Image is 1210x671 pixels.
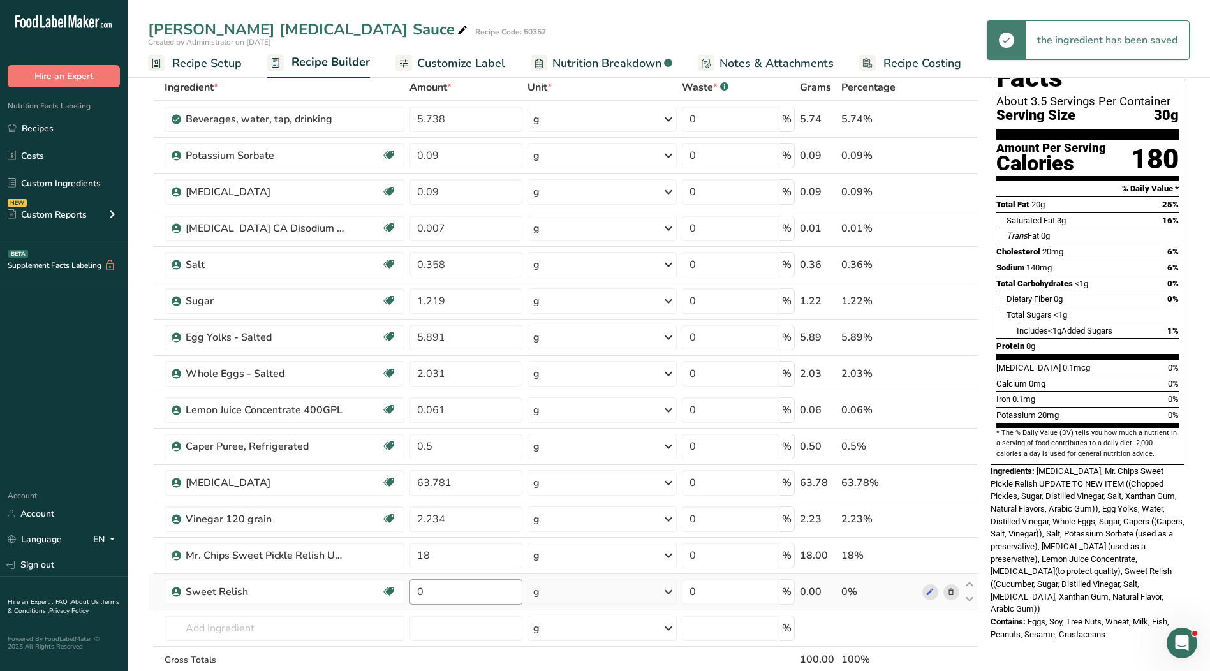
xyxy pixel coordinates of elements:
div: 0.06 [800,402,836,418]
div: [PERSON_NAME] [MEDICAL_DATA] Sauce [148,18,470,41]
div: g [533,402,540,418]
div: 180 [1131,142,1179,176]
div: 0.09 [800,184,836,200]
span: [MEDICAL_DATA] [996,363,1061,372]
a: Language [8,528,62,550]
span: 30g [1154,108,1179,124]
div: [MEDICAL_DATA] CA Disodium EDTA [186,221,345,236]
div: Egg Yolks - Salted [186,330,345,345]
section: % Daily Value * [996,181,1179,196]
div: Mr. Chips Sweet Pickle Relish UPDATE TO NEW ITEM [186,548,345,563]
span: Ingredients: [991,466,1035,476]
span: 140mg [1026,263,1052,272]
div: 0.00 [800,584,836,600]
a: About Us . [71,598,101,607]
span: 0% [1167,294,1179,304]
span: <1g [1075,279,1088,288]
span: [MEDICAL_DATA], Mr. Chips Sweet Pickle Relish UPDATE TO NEW ITEM ((Chopped Pickles, Sugar, Distil... [991,466,1184,614]
div: Beverages, water, tap, drinking [186,112,345,127]
div: g [533,221,540,236]
div: g [533,184,540,200]
span: 0g [1026,341,1035,351]
iframe: Intercom live chat [1167,628,1197,658]
div: 63.78% [841,475,917,490]
span: Recipe Setup [172,55,242,72]
span: 0% [1168,379,1179,388]
span: Cholesterol [996,247,1040,256]
span: Saturated Fat [1007,216,1055,225]
div: g [533,475,540,490]
span: 6% [1167,263,1179,272]
div: 0.36% [841,257,917,272]
div: NEW [8,199,27,207]
div: Sugar [186,293,345,309]
div: 0.09% [841,148,917,163]
span: Total Sugars [1007,310,1052,320]
div: Powered By FoodLabelMaker © 2025 All Rights Reserved [8,635,120,651]
span: <1g [1054,310,1067,320]
div: 5.74 [800,112,836,127]
a: Recipe Builder [267,48,370,78]
a: Customize Label [395,49,505,78]
div: Potassium Sorbate [186,148,345,163]
div: g [533,439,540,454]
span: 1% [1167,326,1179,335]
div: 0.09 [800,148,836,163]
div: EN [93,532,120,547]
span: 0.1mg [1012,394,1035,404]
div: Lemon Juice Concentrate 400GPL [186,402,345,418]
a: Terms & Conditions . [8,598,119,616]
div: Salt [186,257,345,272]
span: Includes Added Sugars [1017,326,1112,335]
span: Recipe Builder [291,54,370,71]
span: Potassium [996,410,1036,420]
span: 20mg [1038,410,1059,420]
span: Contains: [991,617,1026,626]
div: Caper Puree, Refrigerated [186,439,345,454]
div: 0.50 [800,439,836,454]
a: Hire an Expert . [8,598,53,607]
div: Whole Eggs - Salted [186,366,345,381]
div: 0.09% [841,184,917,200]
span: Recipe Costing [883,55,961,72]
span: Serving Size [996,108,1075,124]
div: g [533,621,540,636]
span: 0% [1168,363,1179,372]
div: g [533,112,540,127]
a: Privacy Policy [49,607,89,616]
div: 63.78 [800,475,836,490]
span: Dietary Fiber [1007,294,1052,304]
a: FAQ . [55,598,71,607]
div: Gross Totals [165,653,404,667]
span: <1g [1048,326,1061,335]
a: Nutrition Breakdown [531,49,672,78]
div: 0.01 [800,221,836,236]
div: 0.5% [841,439,917,454]
span: 3g [1057,216,1066,225]
div: 2.23 [800,512,836,527]
div: 100% [841,652,917,667]
div: Calories [996,154,1106,173]
div: g [533,584,540,600]
a: Notes & Attachments [698,49,834,78]
span: 0g [1041,231,1050,240]
span: Nutrition Breakdown [552,55,661,72]
span: Sodium [996,263,1024,272]
span: Notes & Attachments [719,55,834,72]
div: [MEDICAL_DATA] [186,475,345,490]
input: Add Ingredient [165,616,404,641]
div: 2.03 [800,366,836,381]
div: 5.89 [800,330,836,345]
span: Amount [409,80,452,95]
h1: Nutrition Facts [996,34,1179,92]
span: 0mg [1029,379,1045,388]
span: 0g [1054,294,1063,304]
div: 18.00 [800,548,836,563]
div: g [533,257,540,272]
a: Recipe Costing [859,49,961,78]
div: Amount Per Serving [996,142,1106,154]
div: 0.36 [800,257,836,272]
div: g [533,512,540,527]
div: the ingredient has been saved [1026,21,1189,59]
i: Trans [1007,231,1028,240]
